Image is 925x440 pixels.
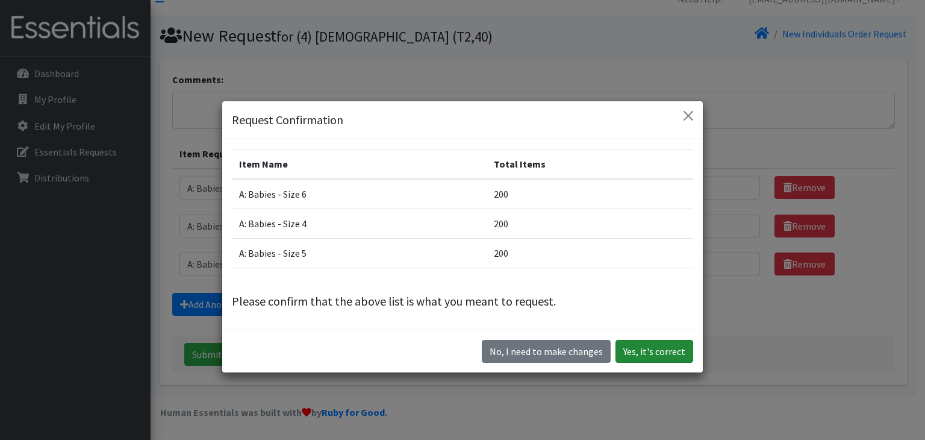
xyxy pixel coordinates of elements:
[232,239,487,268] td: A: Babies - Size 5
[232,111,343,129] h5: Request Confirmation
[232,179,487,209] td: A: Babies - Size 6
[615,340,693,363] button: Yes, it's correct
[487,209,693,239] td: 200
[487,239,693,268] td: 200
[232,209,487,239] td: A: Babies - Size 4
[487,179,693,209] td: 200
[232,292,693,310] p: Please confirm that the above list is what you meant to request.
[679,106,698,125] button: Close
[487,149,693,180] th: Total Items
[232,149,487,180] th: Item Name
[482,340,611,363] button: No I need to make changes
